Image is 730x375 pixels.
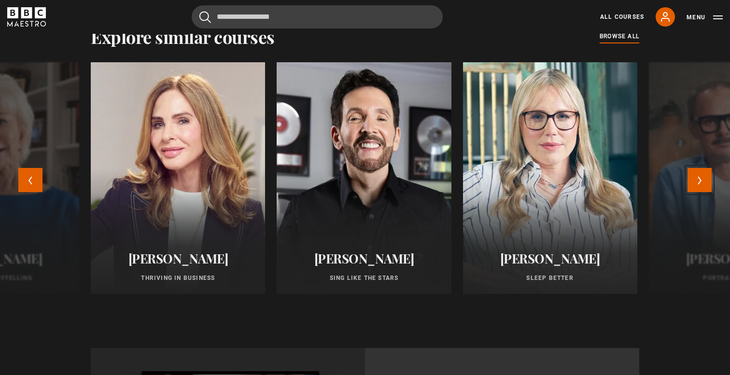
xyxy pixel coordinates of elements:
h2: [PERSON_NAME] [102,251,253,266]
button: Submit the search query [199,11,211,23]
p: Sing Like the Stars [288,274,439,282]
p: Thriving in Business [102,274,253,282]
span: browse all [600,31,639,41]
a: All Courses [600,13,644,21]
a: browse all [600,31,639,42]
p: Sleep Better [475,274,626,282]
a: [PERSON_NAME] Sleep Better [463,62,637,294]
input: Search [192,5,443,28]
button: Toggle navigation [687,13,723,22]
a: [PERSON_NAME] Thriving in Business [91,62,265,294]
h2: [PERSON_NAME] [288,251,439,266]
h2: [PERSON_NAME] [475,251,626,266]
a: [PERSON_NAME] Sing Like the Stars [277,62,451,294]
h2: Explore similar courses [91,27,275,47]
svg: BBC Maestro [7,7,46,27]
